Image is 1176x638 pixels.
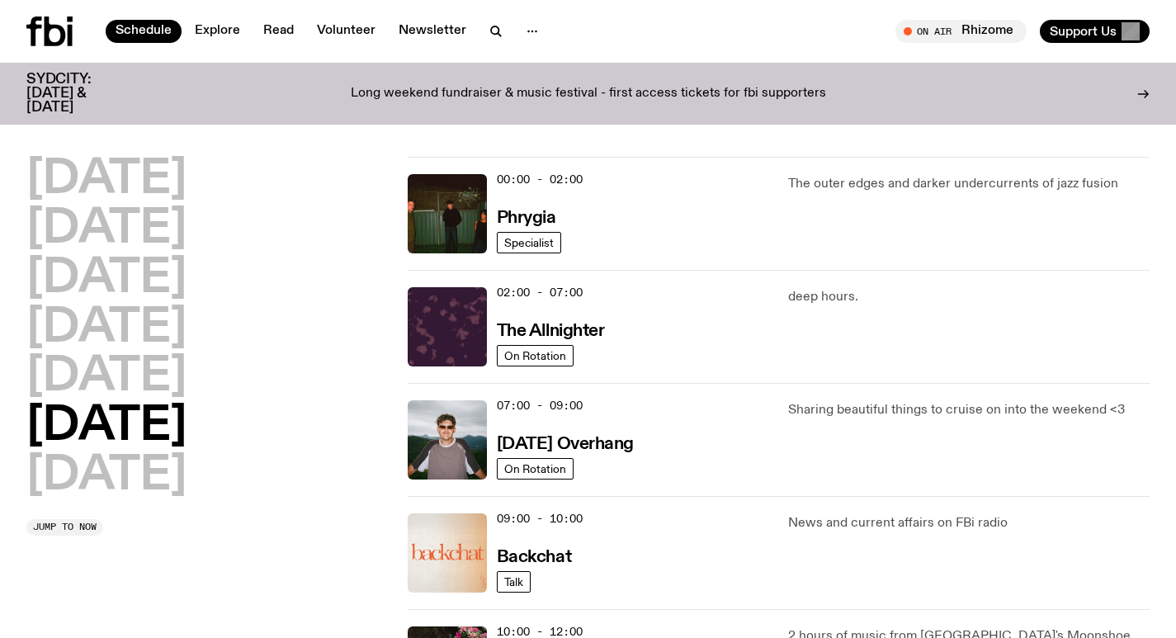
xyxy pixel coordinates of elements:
[26,256,187,302] button: [DATE]
[106,20,182,43] a: Schedule
[33,522,97,532] span: Jump to now
[26,206,187,253] button: [DATE]
[497,285,583,300] span: 02:00 - 07:00
[504,575,523,588] span: Talk
[497,458,574,480] a: On Rotation
[1040,20,1150,43] button: Support Us
[253,20,304,43] a: Read
[26,305,187,352] button: [DATE]
[26,404,187,450] button: [DATE]
[504,462,566,475] span: On Rotation
[497,323,605,340] h3: The Allnighter
[788,174,1150,194] p: The outer edges and darker undercurrents of jazz fusion
[497,571,531,593] a: Talk
[497,172,583,187] span: 00:00 - 02:00
[497,398,583,414] span: 07:00 - 09:00
[504,349,566,362] span: On Rotation
[26,519,103,536] button: Jump to now
[788,287,1150,307] p: deep hours.
[788,513,1150,533] p: News and current affairs on FBi radio
[351,87,826,102] p: Long weekend fundraiser & music festival - first access tickets for fbi supporters
[497,436,634,453] h3: [DATE] Overhang
[497,511,583,527] span: 09:00 - 10:00
[26,157,187,203] button: [DATE]
[26,73,132,115] h3: SYDCITY: [DATE] & [DATE]
[497,546,571,566] a: Backchat
[389,20,476,43] a: Newsletter
[788,400,1150,420] p: Sharing beautiful things to cruise on into the weekend <3
[185,20,250,43] a: Explore
[26,354,187,400] button: [DATE]
[497,206,556,227] a: Phrygia
[307,20,385,43] a: Volunteer
[26,453,187,499] button: [DATE]
[497,549,571,566] h3: Backchat
[408,174,487,253] img: A greeny-grainy film photo of Bela, John and Bindi at night. They are standing in a backyard on g...
[497,345,574,366] a: On Rotation
[1050,24,1117,39] span: Support Us
[497,210,556,227] h3: Phrygia
[408,400,487,480] img: Harrie Hastings stands in front of cloud-covered sky and rolling hills. He's wearing sunglasses a...
[497,232,561,253] a: Specialist
[504,236,554,248] span: Specialist
[497,432,634,453] a: [DATE] Overhang
[895,20,1027,43] button: On AirRhizome
[497,319,605,340] a: The Allnighter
